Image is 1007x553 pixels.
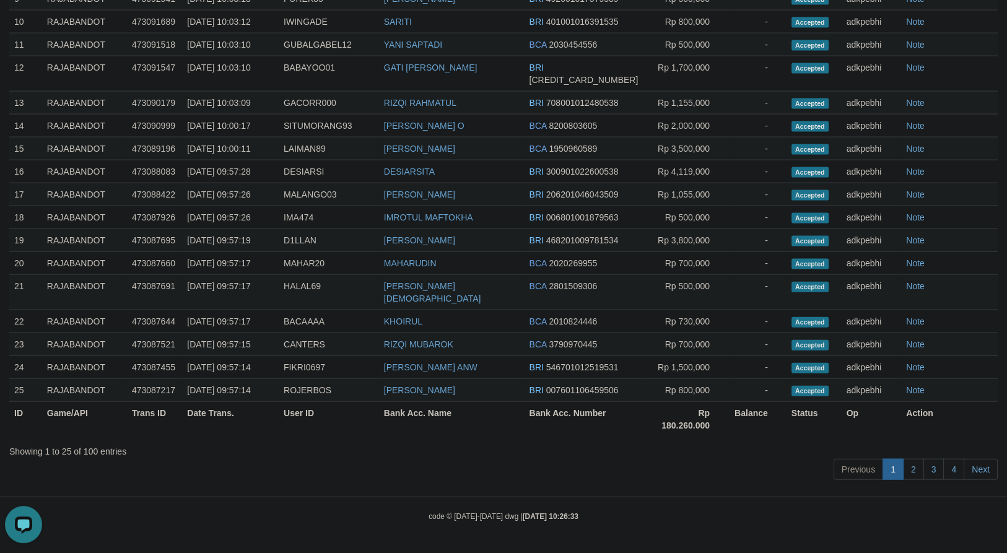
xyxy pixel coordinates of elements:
td: Rp 1,700,000 [643,56,728,92]
td: adkpebhi [842,356,902,379]
td: 23 [9,333,42,356]
td: adkpebhi [842,229,902,252]
td: [DATE] 09:57:17 [182,310,279,333]
td: 473088083 [127,160,182,183]
a: KHOIRUL [384,316,422,326]
td: 15 [9,137,42,160]
td: - [728,206,787,229]
td: RAJABANDOT [42,115,127,137]
td: adkpebhi [842,33,902,56]
td: - [728,160,787,183]
span: Accepted [791,236,829,246]
td: RAJABANDOT [42,56,127,92]
td: adkpebhi [842,310,902,333]
span: Accepted [791,317,829,328]
a: Note [906,339,925,349]
span: BCA [529,316,546,326]
a: [PERSON_NAME] O [384,121,464,131]
td: 14 [9,115,42,137]
td: Rp 3,500,000 [643,137,728,160]
td: adkpebhi [842,56,902,92]
td: FIKRI0697 [279,356,379,379]
span: Accepted [791,259,829,269]
td: GUBALGABEL12 [279,33,379,56]
span: Accepted [791,167,829,178]
td: [DATE] 10:03:10 [182,56,279,92]
th: Bank Acc. Number [524,402,643,437]
td: adkpebhi [842,275,902,310]
td: 16 [9,160,42,183]
a: Note [906,63,925,72]
td: 473089196 [127,137,182,160]
span: Accepted [791,121,829,132]
td: [DATE] 09:57:14 [182,356,279,379]
span: BCA [529,339,546,349]
th: ID [9,402,42,437]
a: Note [906,144,925,154]
span: BCA [529,40,546,50]
span: BRI [529,235,543,245]
button: Open LiveChat chat widget [5,5,42,42]
td: 473087217 [127,379,182,402]
td: 11 [9,33,42,56]
span: Copy 2010824446 to clipboard [549,316,597,326]
td: RAJABANDOT [42,92,127,115]
th: Date Trans. [182,402,279,437]
a: Next [964,459,998,480]
td: 24 [9,356,42,379]
span: Copy 8200803605 to clipboard [549,121,597,131]
span: BRI [529,362,543,372]
td: adkpebhi [842,206,902,229]
a: Note [906,40,925,50]
td: - [728,333,787,356]
td: RAJABANDOT [42,33,127,56]
span: Copy 590001031057536 to clipboard [529,75,638,85]
td: Rp 3,800,000 [643,229,728,252]
a: RIZQI RAHMATUL [384,98,456,108]
td: 473091547 [127,56,182,92]
a: Note [906,167,925,176]
a: Note [906,362,925,372]
td: - [728,92,787,115]
td: 473091689 [127,11,182,33]
span: Copy 2020269955 to clipboard [549,258,597,268]
td: MALANGO03 [279,183,379,206]
td: 473091518 [127,33,182,56]
span: Accepted [791,363,829,373]
td: 473087644 [127,310,182,333]
span: Accepted [791,386,829,396]
a: Note [906,17,925,27]
a: Note [906,121,925,131]
td: adkpebhi [842,137,902,160]
td: BACAAAA [279,310,379,333]
td: CANTERS [279,333,379,356]
td: 473090999 [127,115,182,137]
td: IWINGADE [279,11,379,33]
a: Note [906,385,925,395]
a: 3 [923,459,944,480]
td: 473087691 [127,275,182,310]
td: - [728,11,787,33]
a: SARITI [384,17,412,27]
td: RAJABANDOT [42,160,127,183]
td: adkpebhi [842,183,902,206]
span: Accepted [791,340,829,351]
span: BCA [529,281,546,291]
td: [DATE] 10:03:10 [182,33,279,56]
strong: [DATE] 10:26:33 [523,512,578,521]
td: [DATE] 10:00:11 [182,137,279,160]
td: DESIARSI [279,160,379,183]
td: - [728,356,787,379]
td: - [728,137,787,160]
td: 473087521 [127,333,182,356]
td: - [728,33,787,56]
td: - [728,275,787,310]
td: D1LLAN [279,229,379,252]
span: Copy 468201009781534 to clipboard [546,235,619,245]
th: Op [842,402,902,437]
th: Game/API [42,402,127,437]
a: DESIARSITA [384,167,435,176]
span: BRI [529,63,543,72]
td: RAJABANDOT [42,379,127,402]
th: Status [787,402,842,437]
